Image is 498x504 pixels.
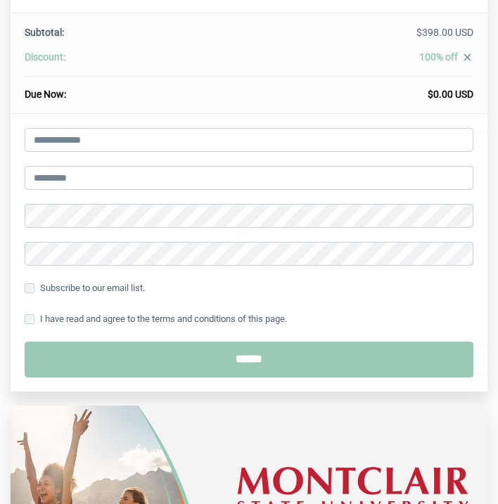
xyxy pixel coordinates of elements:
label: I have read and agree to the terms and conditions of this page. [25,311,287,327]
span: Subtotal: [25,27,64,38]
input: Subscribe to our email list. [25,283,34,293]
i: close [461,51,473,63]
th: Discount: [25,50,214,77]
td: $398.00 USD [214,25,473,50]
span: 100% off [419,51,458,63]
label: Subscribe to our email list. [25,280,145,296]
a: close [458,51,473,67]
input: I have read and agree to the terms and conditions of this page. [25,314,34,324]
th: Due Now: [25,77,214,102]
span: $0.00 USD [428,89,473,100]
